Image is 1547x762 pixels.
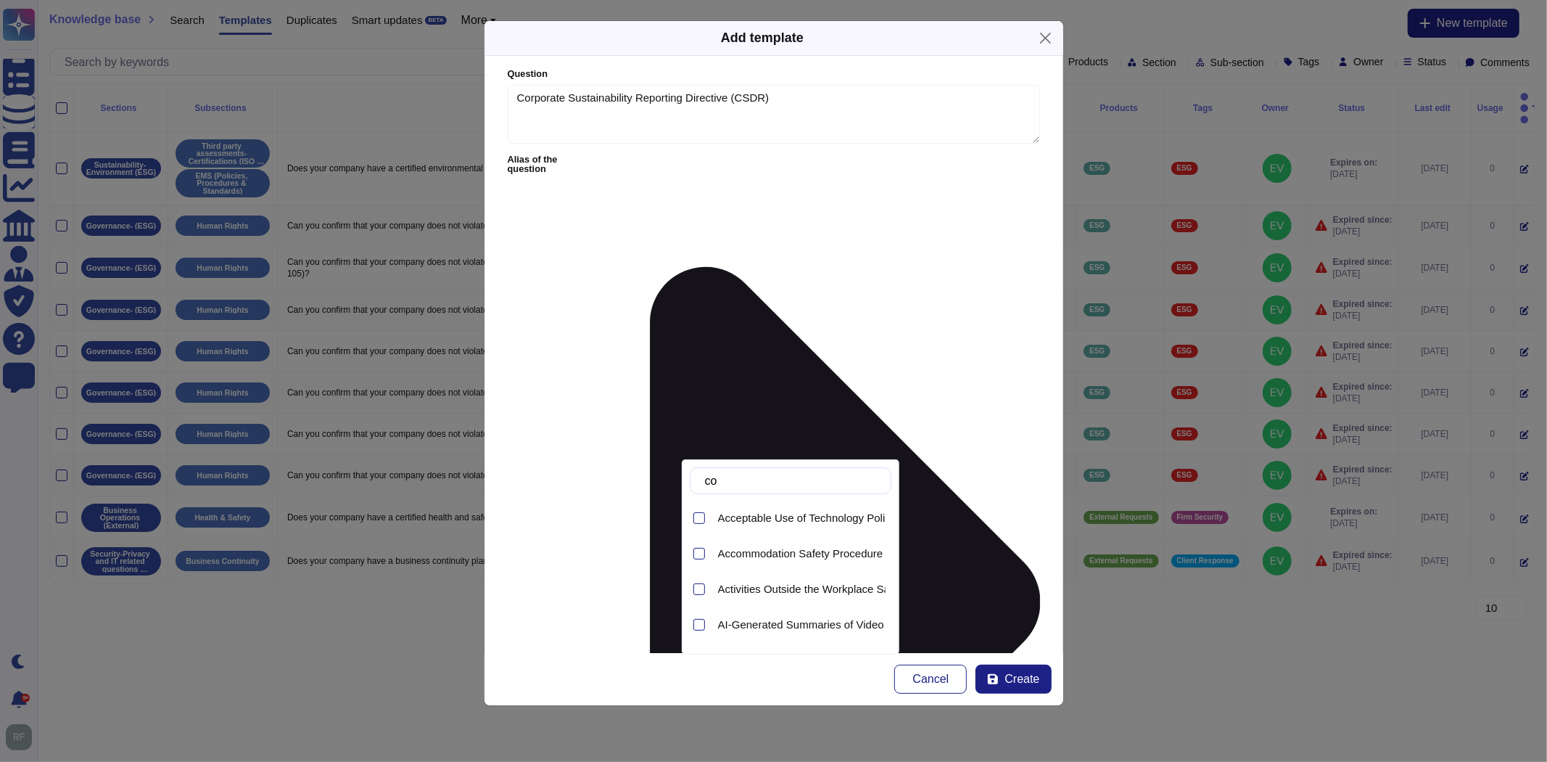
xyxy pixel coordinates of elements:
[718,547,883,560] span: Accommodation Safety Procedure
[718,512,886,525] div: Acceptable Use of Technology Policy
[718,618,886,631] div: AI-Generated Summaries of Video Conferences Guidelines
[1004,673,1039,685] span: Create
[712,537,891,570] div: Accommodation Safety Procedure
[718,618,1003,631] span: AI-Generated Summaries of Video Conferences Guidelines
[712,501,891,534] div: Acceptable Use of Technology Policy
[894,665,967,694] button: Cancel
[718,512,896,525] span: Acceptable Use of Technology Policy
[698,468,891,493] input: Search by keywords
[721,28,804,48] div: Add template
[508,70,1040,79] label: Question
[718,583,886,596] div: Activities Outside the Workplace Safety & Security Standard
[712,644,891,676] div: Allocation
[975,665,1051,694] button: Create
[913,673,949,685] span: Cancel
[1034,27,1057,49] button: Close
[508,85,1040,144] textarea: Corporate Sustainability Reporting Directive (CSDR)
[718,583,1007,596] span: Activities Outside the Workplace Safety & Security Standard
[712,608,891,641] div: AI-Generated Summaries of Video Conferences Guidelines
[718,547,886,560] div: Accommodation Safety Procedure
[712,573,891,605] div: Activities Outside the Workplace Safety & Security Standard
